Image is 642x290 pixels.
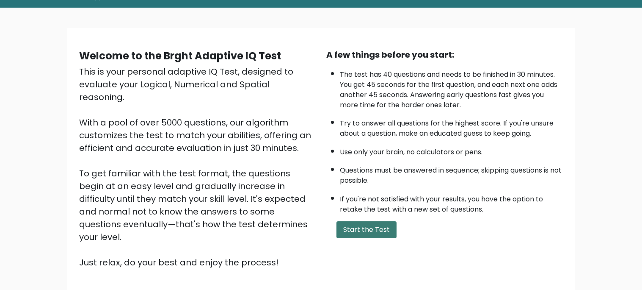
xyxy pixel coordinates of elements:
[340,190,563,215] li: If you're not satisfied with your results, you have the option to retake the test with a new set ...
[336,221,397,238] button: Start the Test
[79,49,281,63] b: Welcome to the Brght Adaptive IQ Test
[340,65,563,110] li: The test has 40 questions and needs to be finished in 30 minutes. You get 45 seconds for the firs...
[340,161,563,186] li: Questions must be answered in sequence; skipping questions is not possible.
[326,48,563,61] div: A few things before you start:
[79,65,316,269] div: This is your personal adaptive IQ Test, designed to evaluate your Logical, Numerical and Spatial ...
[340,143,563,157] li: Use only your brain, no calculators or pens.
[340,114,563,139] li: Try to answer all questions for the highest score. If you're unsure about a question, make an edu...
